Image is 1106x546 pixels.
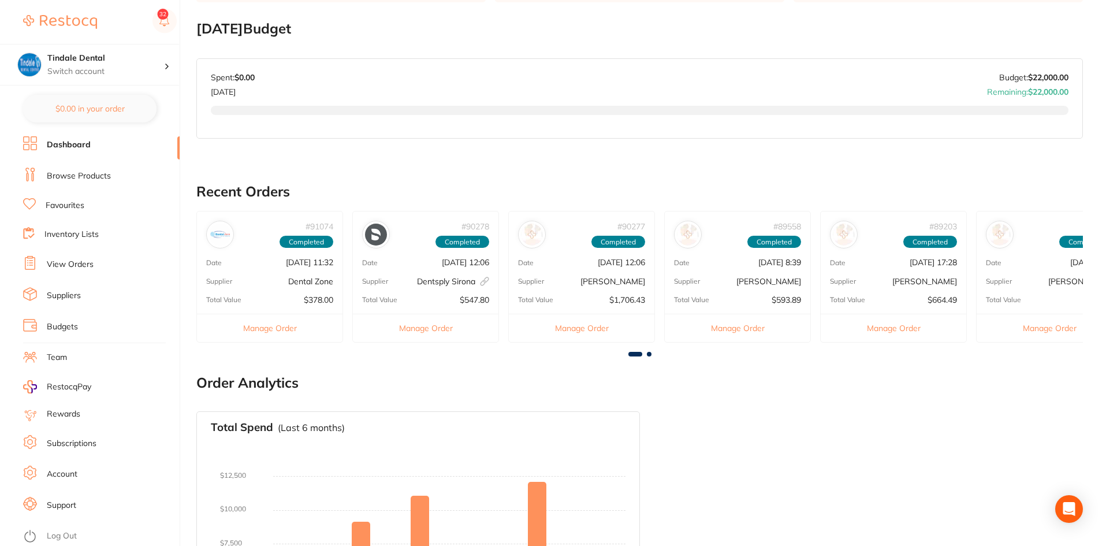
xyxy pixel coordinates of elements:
[304,295,333,304] p: $378.00
[206,277,232,285] p: Supplier
[211,73,255,82] p: Spent:
[518,259,534,267] p: Date
[362,259,378,267] p: Date
[353,314,498,342] button: Manage Order
[772,295,801,304] p: $593.89
[1055,495,1083,523] div: Open Intercom Messenger
[598,258,645,267] p: [DATE] 12:06
[280,236,333,248] span: Completed
[435,236,489,248] span: Completed
[196,21,1083,37] h2: [DATE] Budget
[23,9,97,35] a: Restocq Logo
[197,314,342,342] button: Manage Order
[617,222,645,231] p: # 90277
[365,224,387,246] img: Dentsply Sirona
[46,200,84,211] a: Favourites
[47,66,164,77] p: Switch account
[1028,72,1068,83] strong: $22,000.00
[47,500,76,511] a: Support
[460,295,489,304] p: $547.80
[278,422,345,433] p: (Last 6 months)
[674,277,700,285] p: Supplier
[928,295,957,304] p: $664.49
[211,83,255,96] p: [DATE]
[47,259,94,270] a: View Orders
[986,277,1012,285] p: Supplier
[47,438,96,450] a: Subscriptions
[47,408,80,420] a: Rewards
[903,236,957,248] span: Completed
[509,314,654,342] button: Manage Order
[211,421,273,434] h3: Total Spend
[47,290,81,302] a: Suppliers
[196,375,1083,391] h2: Order Analytics
[674,296,709,304] p: Total Value
[23,380,37,393] img: RestocqPay
[47,352,67,363] a: Team
[609,295,645,304] p: $1,706.43
[674,259,690,267] p: Date
[677,224,699,246] img: Henry Schein Halas
[591,236,645,248] span: Completed
[910,258,957,267] p: [DATE] 17:28
[23,528,176,546] button: Log Out
[234,72,255,83] strong: $0.00
[362,277,388,285] p: Supplier
[47,53,164,64] h4: Tindale Dental
[892,277,957,286] p: [PERSON_NAME]
[929,222,957,231] p: # 89203
[206,296,241,304] p: Total Value
[580,277,645,286] p: [PERSON_NAME]
[442,258,489,267] p: [DATE] 12:06
[23,15,97,29] img: Restocq Logo
[999,73,1068,82] p: Budget:
[44,229,99,240] a: Inventory Lists
[18,53,41,76] img: Tindale Dental
[986,259,1001,267] p: Date
[47,530,77,542] a: Log Out
[736,277,801,286] p: [PERSON_NAME]
[830,277,856,285] p: Supplier
[47,381,91,393] span: RestocqPay
[209,224,231,246] img: Dental Zone
[47,321,78,333] a: Budgets
[196,184,1083,200] h2: Recent Orders
[306,222,333,231] p: # 91074
[47,139,91,151] a: Dashboard
[665,314,810,342] button: Manage Order
[986,296,1021,304] p: Total Value
[518,296,553,304] p: Total Value
[286,258,333,267] p: [DATE] 11:32
[821,314,966,342] button: Manage Order
[417,277,489,286] p: Dentsply Sirona
[521,224,543,246] img: Henry Schein Halas
[206,259,222,267] p: Date
[747,236,801,248] span: Completed
[47,469,77,480] a: Account
[830,296,865,304] p: Total Value
[23,380,91,393] a: RestocqPay
[362,296,397,304] p: Total Value
[1028,87,1068,97] strong: $22,000.00
[833,224,855,246] img: Henry Schein Halas
[987,83,1068,96] p: Remaining:
[288,277,333,286] p: Dental Zone
[47,170,111,182] a: Browse Products
[758,258,801,267] p: [DATE] 8:39
[773,222,801,231] p: # 89558
[989,224,1011,246] img: Adam Dental
[23,95,157,122] button: $0.00 in your order
[830,259,846,267] p: Date
[518,277,544,285] p: Supplier
[461,222,489,231] p: # 90278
